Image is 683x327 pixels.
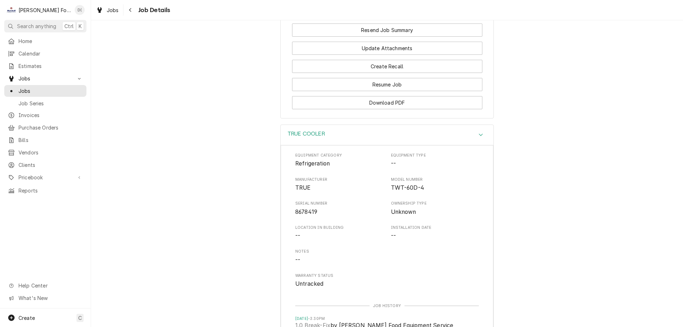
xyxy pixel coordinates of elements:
span: Installation Date [391,232,479,240]
div: Notes [295,249,479,264]
a: Vendors [4,147,86,158]
a: Estimates [4,60,86,72]
span: Ownership Type [391,201,479,206]
div: Button Group Row [292,19,482,37]
a: Go to Pricebook [4,172,86,183]
span: TRUE [295,184,311,191]
span: -- [295,257,300,263]
div: Button Group Row [292,91,482,109]
span: Location in Building [295,225,383,231]
span: Warranty Status [295,273,479,279]
button: Resume Job [292,78,482,91]
a: Go to Help Center [4,280,86,291]
span: -- [391,160,396,167]
div: Warranty Status [295,273,479,288]
span: Equipment Type [391,159,479,168]
a: Calendar [4,48,86,59]
span: Manufacturer [295,177,383,183]
a: Reports [4,185,86,196]
span: Manufacturer [295,184,383,192]
div: Model Number [391,177,479,192]
span: Model Number [391,177,479,183]
span: Equipment Category [295,159,383,168]
button: Accordion Details Expand Trigger [281,125,493,145]
span: Notes [295,249,479,254]
span: Serial Number [295,201,383,206]
span: Untracked [295,280,323,287]
a: Jobs [4,85,86,97]
a: Go to Jobs [4,73,86,84]
span: Help Center [18,282,82,289]
span: Job Details [136,5,170,15]
span: Reports [18,187,83,194]
span: -- [295,232,300,239]
span: Refrigeration [295,160,330,167]
span: 8678419 [295,209,317,215]
span: Pricebook [18,174,72,181]
span: Equipment Type [391,153,479,158]
span: Location in Building [295,232,383,240]
button: Search anythingCtrlK [4,20,86,32]
span: Calendar [18,50,83,57]
span: K [79,22,82,30]
div: Button Group Row [292,37,482,55]
span: Create [18,315,35,321]
button: Create Recall [292,60,482,73]
button: Resend Job Summary [292,23,482,37]
div: Button Group Row [292,55,482,73]
div: Ownership Type [391,201,479,216]
div: Equipment Type [391,153,479,168]
span: Purchase Orders [18,124,83,131]
span: What's New [18,294,82,302]
em: [DATE] [295,316,308,321]
div: M [6,5,16,15]
a: Home [4,35,86,47]
div: Marshall Food Equipment Service's Avatar [6,5,16,15]
button: Update Attachments [292,42,482,55]
div: Derek Testa (81)'s Avatar [75,5,85,15]
span: Jobs [18,87,83,95]
a: Purchase Orders [4,122,86,133]
span: Jobs [107,6,119,14]
span: Serial Number [295,208,383,216]
span: Equipment Category [295,153,383,158]
div: Equipment Display [295,153,479,288]
span: Home [18,37,83,45]
button: Download PDF [292,96,482,109]
span: Estimates [18,62,83,70]
h3: TRUE COOLER [288,131,325,137]
span: Notes [295,256,479,264]
a: Bills [4,134,86,146]
span: -- [391,232,396,239]
a: Go to What's New [4,292,86,304]
div: Button Group Row [292,73,482,91]
span: Unknown [391,209,416,215]
span: Clients [18,161,83,169]
button: Navigate back [125,4,136,16]
div: Equipment Category [295,153,383,168]
span: Jobs [18,75,72,82]
span: Search anything [17,22,56,30]
span: Ownership Type [391,208,479,216]
div: D( [75,5,85,15]
div: Installation Date [391,225,479,240]
span: C [78,314,82,322]
span: Vendors [18,149,83,156]
a: Job Series [4,97,86,109]
div: Accordion Header [281,125,493,145]
a: Invoices [4,109,86,121]
div: Location in Building [295,225,383,240]
div: Serial Number [295,201,383,216]
a: Clients [4,159,86,171]
span: TWT-60D-4 [391,184,424,191]
span: Ctrl [64,22,74,30]
span: Bills [18,136,83,144]
div: Manufacturer [295,177,383,192]
span: Timestamp [295,316,479,322]
span: Job Series [18,100,83,107]
span: Model Number [391,184,479,192]
div: [PERSON_NAME] Food Equipment Service [18,6,71,14]
span: Installation Date [391,225,479,231]
a: Jobs [93,4,122,16]
span: Warranty Status [295,280,479,288]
